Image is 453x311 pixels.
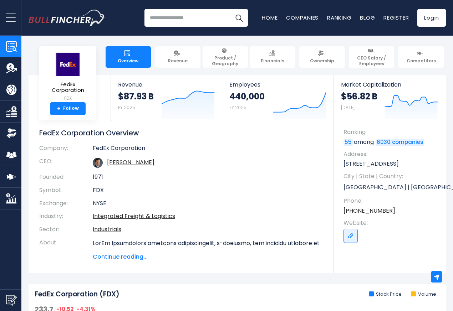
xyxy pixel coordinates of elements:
[39,171,93,184] th: Founded:
[155,46,200,68] a: Revenue
[118,81,215,88] span: Revenue
[376,139,424,146] a: 6030 companies
[39,210,93,223] th: Industry:
[407,58,436,64] span: Competitors
[39,223,93,236] th: Sector:
[222,75,333,121] a: Employees 440,000 FY 2025
[6,128,17,139] img: Ownership
[341,81,438,88] span: Market Capitalization
[343,219,439,227] span: Website:
[341,104,355,110] small: [DATE]
[93,158,103,168] img: rajesh-subramaniam.jpg
[118,104,135,110] small: FY 2025
[111,75,222,121] a: Revenue $87.93 B FY 2025
[343,138,439,146] p: among
[118,91,154,102] strong: $87.93 B
[39,145,93,155] th: Company:
[39,197,93,210] th: Exchange:
[118,58,138,64] span: Overview
[206,55,245,66] span: Product / Geography
[229,81,326,88] span: Employees
[398,46,444,68] a: Competitors
[93,253,323,261] span: Continue reading...
[45,82,91,93] span: FedEx Corporation
[93,197,323,210] td: NYSE
[39,184,93,197] th: Symbol:
[29,10,105,26] a: Go to homepage
[262,14,278,21] a: Home
[93,212,175,220] a: Integrated Freight & Logistics
[343,229,358,243] a: Go to link
[39,236,93,261] th: About
[299,46,345,68] a: Ownership
[50,102,86,115] a: +Follow
[369,291,402,297] li: Stock Price
[93,145,323,155] td: FedEx Corporation
[343,172,439,180] span: City | State | Country:
[229,104,246,110] small: FY 2025
[93,171,323,184] td: 1971
[29,10,106,26] img: Bullfincher logo
[411,291,436,297] li: Volume
[45,95,91,102] small: FDX
[203,46,248,68] a: Product / Geography
[230,9,248,27] button: Search
[250,46,295,68] a: Financials
[383,14,409,21] a: Register
[334,75,445,121] a: Market Capitalization $56.82 B [DATE]
[343,207,395,215] a: [PHONE_NUMBER]
[168,58,188,64] span: Revenue
[93,225,121,233] a: Industrials
[417,9,446,27] a: Login
[343,160,439,168] p: [STREET_ADDRESS]
[343,139,353,146] a: 55
[343,128,439,136] span: Ranking:
[343,182,439,193] p: [GEOGRAPHIC_DATA] | [GEOGRAPHIC_DATA] | US
[343,150,439,158] span: Address:
[261,58,284,64] span: Financials
[286,14,319,21] a: Companies
[57,105,61,112] strong: +
[327,14,351,21] a: Ranking
[106,46,151,68] a: Overview
[39,128,323,138] h1: FedEx Corporation Overview
[360,14,375,21] a: Blog
[39,155,93,171] th: CEO:
[229,91,265,102] strong: 440,000
[341,91,377,102] strong: $56.82 B
[352,55,391,66] span: CEO Salary / Employees
[349,46,394,68] a: CEO Salary / Employees
[310,58,334,64] span: Ownership
[35,290,119,299] h2: FedEx Corporation (FDX)
[45,52,91,102] a: FedEx Corporation FDX
[93,184,323,197] td: FDX
[343,197,439,205] span: Phone:
[107,158,154,166] a: ceo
